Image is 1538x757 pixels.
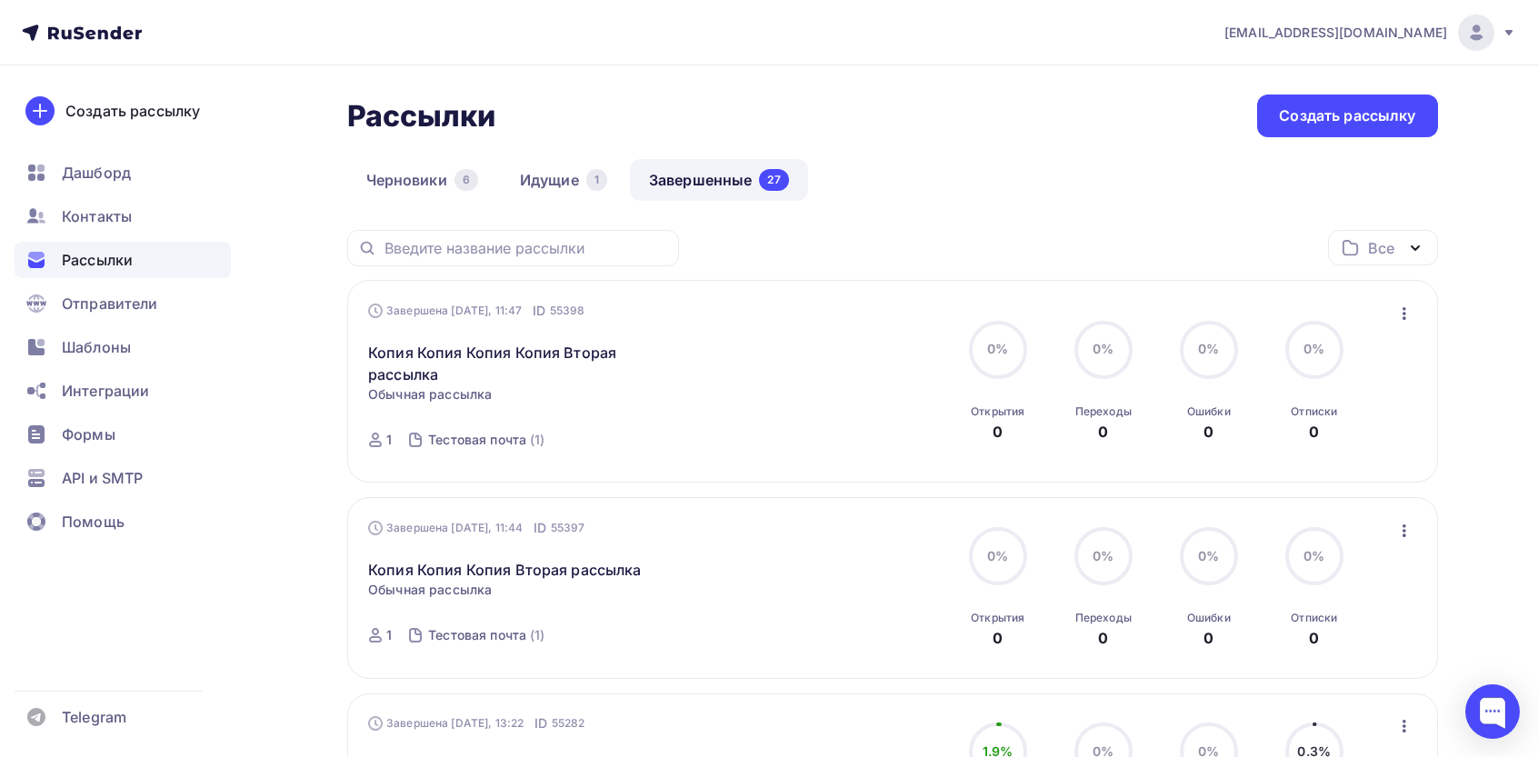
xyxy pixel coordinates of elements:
div: Тестовая почта [428,431,526,449]
span: Рассылки [62,249,133,271]
a: Копия Копия Копия Вторая рассылка [368,559,642,581]
h2: Рассылки [347,98,496,134]
span: [EMAIL_ADDRESS][DOMAIN_NAME] [1224,24,1447,42]
div: 0 [1203,421,1213,443]
a: Шаблоны [15,329,231,365]
span: Шаблоны [62,336,131,358]
a: [EMAIL_ADDRESS][DOMAIN_NAME] [1224,15,1516,51]
div: 6 [454,169,478,191]
div: Создать рассылку [65,100,200,122]
span: 0% [1093,341,1114,356]
div: Ошибки [1187,611,1231,625]
a: Тестовая почта (1) [426,621,546,650]
span: Обычная рассылка [368,385,492,403]
div: Открытия [971,404,1024,419]
span: 0% [1198,341,1219,356]
span: 55398 [550,302,585,320]
div: Завершена [DATE], 13:22 [368,714,584,732]
div: 0 [1309,627,1319,649]
div: Создать рассылку [1279,105,1415,126]
span: 55282 [552,714,585,732]
div: 1 [586,169,607,191]
div: (1) [530,626,544,644]
span: Дашборд [62,162,131,184]
a: Рассылки [15,242,231,278]
a: Контакты [15,198,231,234]
div: Все [1368,237,1393,259]
a: Черновики6 [347,159,497,201]
span: 55397 [551,519,585,537]
span: API и SMTP [62,467,143,489]
span: 0% [987,341,1008,356]
span: 0% [1303,341,1324,356]
div: Отписки [1291,611,1337,625]
a: Формы [15,416,231,453]
span: 0% [987,548,1008,563]
div: Завершена [DATE], 11:44 [368,519,584,537]
span: ID [534,714,547,732]
span: Отправители [62,293,158,314]
div: (1) [530,431,544,449]
div: 0 [1309,421,1319,443]
a: Отправители [15,285,231,322]
span: Помощь [62,511,125,533]
span: 0% [1093,548,1114,563]
a: Завершенные27 [630,159,808,201]
div: Тестовая почта [428,626,526,644]
span: Telegram [62,706,126,728]
span: 0% [1198,548,1219,563]
div: 1 [386,431,392,449]
div: 27 [759,169,788,191]
div: Отписки [1291,404,1337,419]
a: Идущие1 [501,159,626,201]
div: 1 [386,626,392,644]
span: ID [534,519,546,537]
button: Все [1328,230,1438,265]
span: Формы [62,423,115,445]
div: Переходы [1075,611,1132,625]
span: Контакты [62,205,132,227]
a: Тестовая почта (1) [426,425,546,454]
span: ID [533,302,545,320]
div: Открытия [971,611,1024,625]
a: Копия Копия Копия Копия Вторая рассылка [368,342,680,385]
div: Ошибки [1187,404,1231,419]
span: 0% [1303,548,1324,563]
div: 0 [993,421,1003,443]
a: Дашборд [15,154,231,191]
div: 0 [1098,627,1108,649]
span: Интеграции [62,380,149,402]
div: 0 [1098,421,1108,443]
input: Введите название рассылки [384,238,668,258]
div: Завершена [DATE], 11:47 [368,302,584,320]
div: Переходы [1075,404,1132,419]
div: 0 [1203,627,1213,649]
span: Обычная рассылка [368,581,492,599]
div: 0 [993,627,1003,649]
